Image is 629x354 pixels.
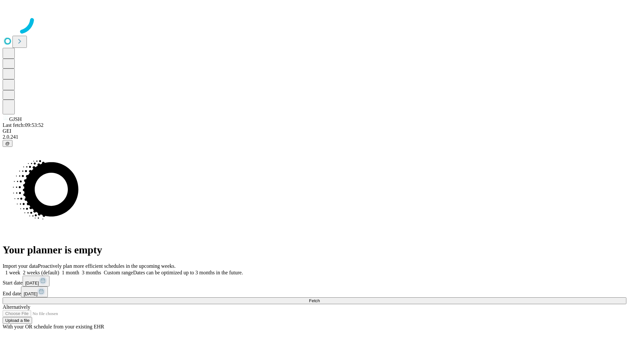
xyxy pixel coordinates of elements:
[5,141,10,146] span: @
[3,244,626,256] h1: Your planner is empty
[3,286,626,297] div: End date
[133,270,243,275] span: Dates can be optimized up to 3 months in the future.
[3,134,626,140] div: 2.0.241
[9,116,22,122] span: GJSH
[82,270,101,275] span: 3 months
[62,270,79,275] span: 1 month
[3,128,626,134] div: GEI
[104,270,133,275] span: Custom range
[3,317,32,324] button: Upload a file
[38,263,176,269] span: Proactively plan more efficient schedules in the upcoming weeks.
[3,263,38,269] span: Import your data
[309,298,320,303] span: Fetch
[24,291,37,296] span: [DATE]
[21,286,48,297] button: [DATE]
[25,281,39,285] span: [DATE]
[5,270,20,275] span: 1 week
[3,304,30,310] span: Alternatively
[3,297,626,304] button: Fetch
[3,140,12,147] button: @
[3,276,626,286] div: Start date
[23,276,49,286] button: [DATE]
[23,270,59,275] span: 2 weeks (default)
[3,122,44,128] span: Last fetch: 09:53:52
[3,324,104,329] span: With your OR schedule from your existing EHR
